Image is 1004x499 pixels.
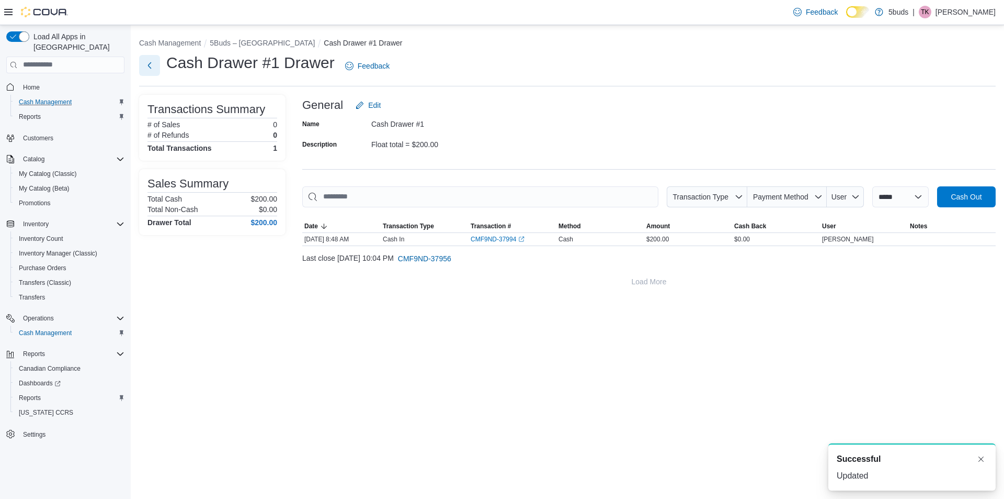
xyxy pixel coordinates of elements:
span: Inventory Count [15,232,124,245]
span: Promotions [15,197,124,209]
span: Cash [558,235,573,243]
span: Transfers [15,291,124,304]
input: This is a search bar. As you type, the results lower in the page will automatically filter. [302,186,658,207]
button: Date [302,220,381,232]
h6: # of Sales [147,120,180,129]
button: Cash Back [732,220,820,232]
span: Cash Management [15,96,124,108]
a: Inventory Manager (Classic) [15,247,101,260]
span: My Catalog (Classic) [19,170,77,178]
h1: Cash Drawer #1 Drawer [166,52,335,73]
a: Dashboards [15,377,65,390]
a: Cash Management [15,327,76,339]
button: Cash Out [937,186,996,207]
p: 0 [273,131,277,139]
h3: Sales Summary [147,178,229,190]
nav: An example of EuiBreadcrumbs [139,38,996,50]
span: Canadian Compliance [15,362,124,375]
span: My Catalog (Beta) [15,182,124,195]
button: Catalog [19,153,49,165]
button: Transfers [10,290,129,305]
a: Home [19,81,44,94]
button: Reports [10,109,129,124]
button: Catalog [2,152,129,167]
span: User [831,193,847,201]
button: Inventory [2,217,129,231]
span: Reports [15,392,124,404]
span: Home [23,83,40,92]
a: Promotions [15,197,55,209]
h6: # of Refunds [147,131,189,139]
span: Dashboards [19,379,61,387]
button: [US_STATE] CCRS [10,405,129,420]
h3: General [302,99,343,112]
button: Reports [10,391,129,405]
span: Reports [19,394,41,402]
a: My Catalog (Classic) [15,168,81,180]
span: Inventory Manager (Classic) [19,249,97,258]
span: Settings [23,430,45,439]
span: Purchase Orders [15,262,124,274]
button: Next [139,55,160,76]
span: Amount [646,222,670,230]
span: TK [921,6,929,18]
div: Updated [837,470,987,482]
span: Transfers (Classic) [15,276,124,289]
span: Inventory [19,218,124,230]
button: Transaction Type [381,220,469,232]
span: Transaction Type [383,222,434,230]
button: My Catalog (Beta) [10,181,129,196]
span: [PERSON_NAME] [822,235,874,243]
h6: Total Cash [147,195,182,203]
label: Description [302,140,337,149]
div: Notification [837,453,987,465]
input: Dark Mode [846,6,870,18]
span: Home [19,81,124,94]
span: Reports [15,110,124,123]
h4: $200.00 [250,218,277,227]
span: Cash Management [15,327,124,339]
span: Feedback [806,7,838,17]
button: Transfers (Classic) [10,275,129,290]
button: Operations [2,311,129,326]
a: Transfers (Classic) [15,276,75,289]
button: Promotions [10,196,129,210]
button: Load More [302,271,996,292]
button: Edit [351,95,385,116]
div: $0.00 [732,233,820,246]
button: Transaction Type [667,186,747,207]
span: Transfers [19,293,45,302]
a: Transfers [15,291,49,304]
span: Feedback [358,61,390,71]
span: Settings [19,427,124,440]
span: Operations [23,314,54,323]
span: Customers [23,134,53,142]
button: Transaction # [469,220,556,232]
span: Cash Back [734,222,766,230]
h3: Transactions Summary [147,103,265,116]
span: Dashboards [15,377,124,390]
span: Canadian Compliance [19,364,81,373]
span: Payment Method [753,193,808,201]
div: Float total = $200.00 [371,136,511,149]
button: Notes [908,220,996,232]
a: CMF9ND-37994External link [471,235,524,243]
div: Last close [DATE] 10:04 PM [302,248,996,269]
button: Operations [19,312,58,325]
span: Cash Out [951,192,982,202]
h6: Total Non-Cash [147,205,198,214]
span: CMF9ND-37956 [398,253,451,264]
span: Edit [368,100,381,110]
a: Customers [19,132,58,145]
button: Reports [2,347,129,361]
button: Inventory [19,218,53,230]
button: Cash Management [10,326,129,340]
h4: Drawer Total [147,218,191,227]
span: Inventory Count [19,235,63,243]
span: $200.00 [646,235,669,243]
a: Settings [19,428,50,441]
span: Catalog [23,155,44,163]
div: Cash Drawer #1 [371,116,511,128]
button: 5Buds – [GEOGRAPHIC_DATA] [210,39,315,47]
a: Feedback [341,56,394,76]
